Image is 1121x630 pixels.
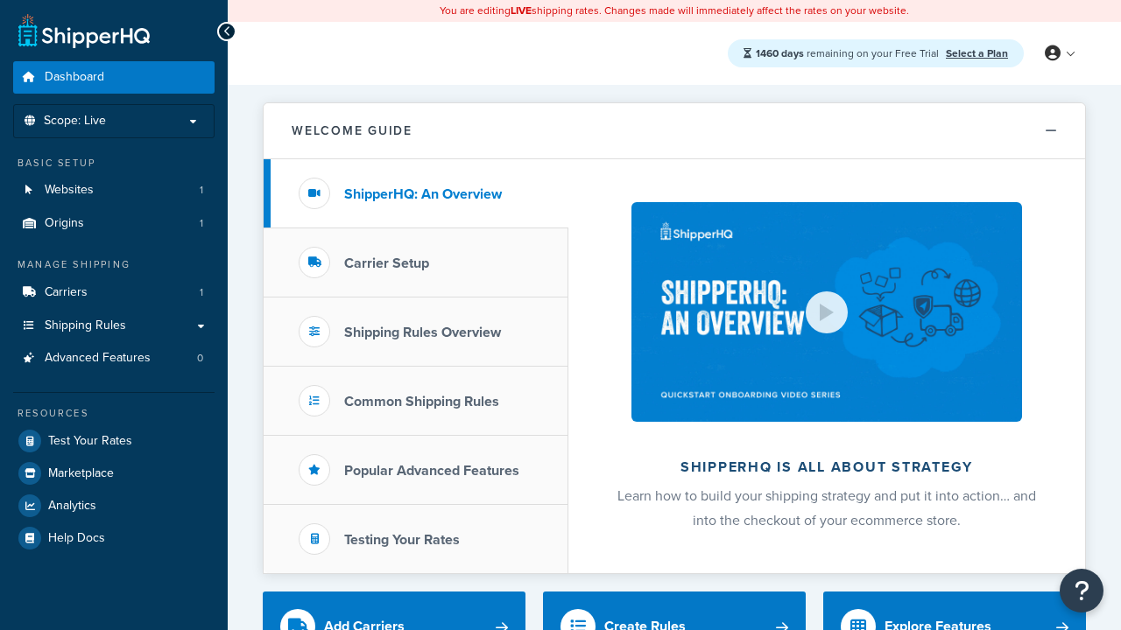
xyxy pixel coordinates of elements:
[344,325,501,340] h3: Shipping Rules Overview
[344,255,429,271] h3: Carrier Setup
[45,351,151,366] span: Advanced Features
[48,466,114,481] span: Marketplace
[48,434,132,449] span: Test Your Rates
[946,45,1008,61] a: Select a Plan
[45,216,84,231] span: Origins
[197,351,203,366] span: 0
[344,532,460,548] h3: Testing Your Rates
[45,183,94,198] span: Websites
[13,342,215,374] a: Advanced Features0
[45,318,126,333] span: Shipping Rules
[631,202,1022,422] img: ShipperHQ is all about strategy
[200,183,203,198] span: 1
[13,342,215,374] li: Advanced Features
[615,459,1039,475] h2: ShipperHQ is all about strategy
[13,425,215,457] a: Test Your Rates
[344,186,502,202] h3: ShipperHQ: An Overview
[13,310,215,342] a: Shipping Rules
[13,257,215,272] div: Manage Shipping
[617,486,1036,530] span: Learn how to build your shipping strategy and put it into action… and into the checkout of your e...
[13,458,215,489] a: Marketplace
[13,174,215,206] li: Websites
[756,45,941,61] span: remaining on your Free Trial
[13,276,215,309] li: Carriers
[13,406,215,421] div: Resources
[13,207,215,240] li: Origins
[756,45,804,61] strong: 1460 days
[292,124,412,137] h2: Welcome Guide
[45,285,88,300] span: Carriers
[13,276,215,309] a: Carriers1
[200,216,203,231] span: 1
[264,103,1085,159] button: Welcome Guide
[344,394,499,409] h3: Common Shipping Rules
[13,207,215,240] a: Origins1
[45,70,104,85] span: Dashboard
[44,114,106,129] span: Scope: Live
[344,463,519,479] h3: Popular Advanced Features
[48,531,105,546] span: Help Docs
[48,499,96,514] span: Analytics
[1060,569,1103,612] button: Open Resource Center
[13,522,215,554] a: Help Docs
[200,285,203,300] span: 1
[13,61,215,94] a: Dashboard
[13,156,215,171] div: Basic Setup
[13,490,215,521] a: Analytics
[13,174,215,206] a: Websites1
[511,3,532,18] b: LIVE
